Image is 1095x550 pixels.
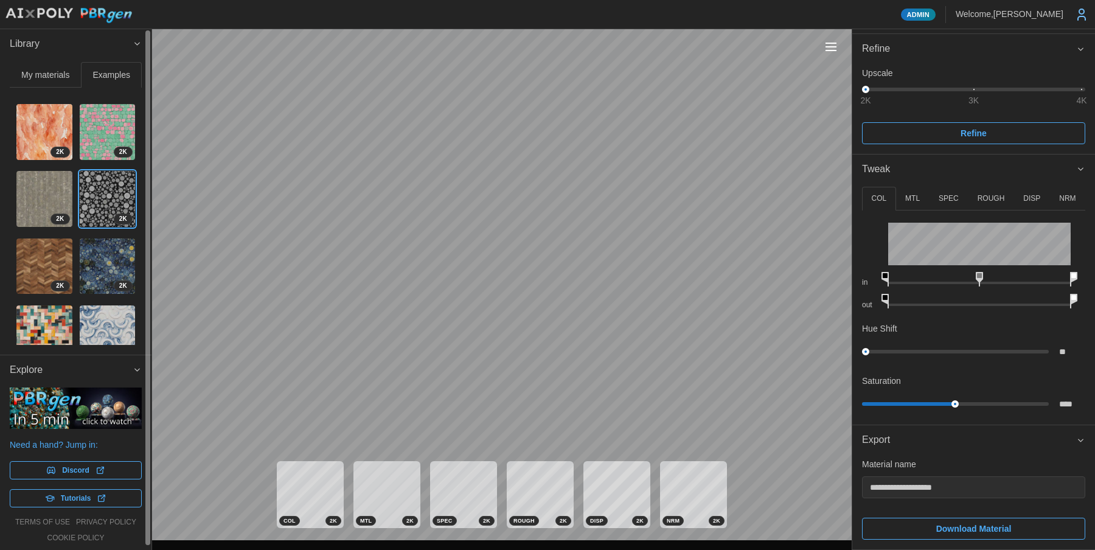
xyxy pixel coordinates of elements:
img: Hz2WzdisDSdMN9J5i1Bs [80,238,136,294]
span: Explore [10,355,133,385]
span: 2 K [119,147,127,157]
img: xFUu4JYEYTMgrsbqNkuZ [16,171,72,227]
p: My materials [21,69,69,81]
img: xGfjer9ro03ZFYxz6oRE [16,238,72,294]
span: 2 K [483,517,490,525]
span: Library [10,29,133,59]
p: Material name [862,458,1085,470]
span: 2 K [713,517,720,525]
a: cookie policy [47,533,104,543]
a: x8yfbN4GTchSu5dOOcil2K [16,103,73,161]
a: privacy policy [76,517,136,527]
div: Refine [862,41,1076,57]
p: DISP [1023,193,1040,204]
button: Refine [852,34,1095,64]
a: HoR2omZZLXJGORTLu1Xa2K [16,305,73,362]
p: NRM [1059,193,1076,204]
span: MTL [360,517,372,525]
a: xGfjer9ro03ZFYxz6oRE2K [16,238,73,295]
span: Examples [93,71,130,79]
p: in [862,277,878,288]
img: BaNnYycJ0fHhekiD6q2s [80,305,136,361]
a: xFUu4JYEYTMgrsbqNkuZ2K [16,170,73,228]
span: Tutorials [61,490,91,507]
span: 2 K [56,281,64,291]
button: Toggle viewport controls [822,38,839,55]
span: COL [283,517,296,525]
img: A4Ip82XD3EJnSCKI0NXd [80,104,136,160]
a: Tutorials [10,489,142,507]
span: Download Material [936,518,1012,539]
span: 2 K [330,517,337,525]
p: Need a hand? Jump in: [10,439,142,451]
a: rHikvvBoB3BgiCY53ZRV2K [79,170,136,228]
a: Discord [10,461,142,479]
span: 2 K [560,517,567,525]
p: Upscale [862,67,1085,79]
span: 2 K [636,517,644,525]
button: Download Material [862,518,1085,540]
span: NRM [667,517,680,525]
img: PBRgen explained in 5 minutes [10,388,142,429]
p: Saturation [862,375,901,387]
span: 2 K [119,214,127,224]
span: Discord [62,462,89,479]
span: 2 K [56,214,64,224]
p: ROUGH [978,193,1005,204]
button: Export [852,425,1095,455]
button: Tweak [852,155,1095,184]
div: Export [852,455,1095,549]
button: Refine [862,122,1085,144]
span: 2 K [406,517,414,525]
p: Hue Shift [862,322,897,335]
span: SPEC [437,517,453,525]
a: A4Ip82XD3EJnSCKI0NXd2K [79,103,136,161]
img: HoR2omZZLXJGORTLu1Xa [16,305,72,361]
p: out [862,300,878,310]
p: SPEC [939,193,959,204]
span: Refine [961,123,987,144]
a: terms of use [15,517,70,527]
img: AIxPoly PBRgen [5,7,133,24]
div: Tweak [852,184,1095,425]
span: 2 K [119,281,127,291]
div: Refine [852,64,1095,153]
span: ROUGH [513,517,535,525]
span: 2 K [56,147,64,157]
span: Admin [907,9,930,20]
img: rHikvvBoB3BgiCY53ZRV [80,171,136,227]
a: BaNnYycJ0fHhekiD6q2s2K [79,305,136,362]
span: Tweak [862,155,1076,184]
a: Hz2WzdisDSdMN9J5i1Bs2K [79,238,136,295]
span: DISP [590,517,603,525]
span: Export [862,425,1076,455]
img: x8yfbN4GTchSu5dOOcil [16,104,72,160]
p: MTL [905,193,920,204]
p: Welcome, [PERSON_NAME] [956,8,1063,20]
p: COL [871,193,886,204]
